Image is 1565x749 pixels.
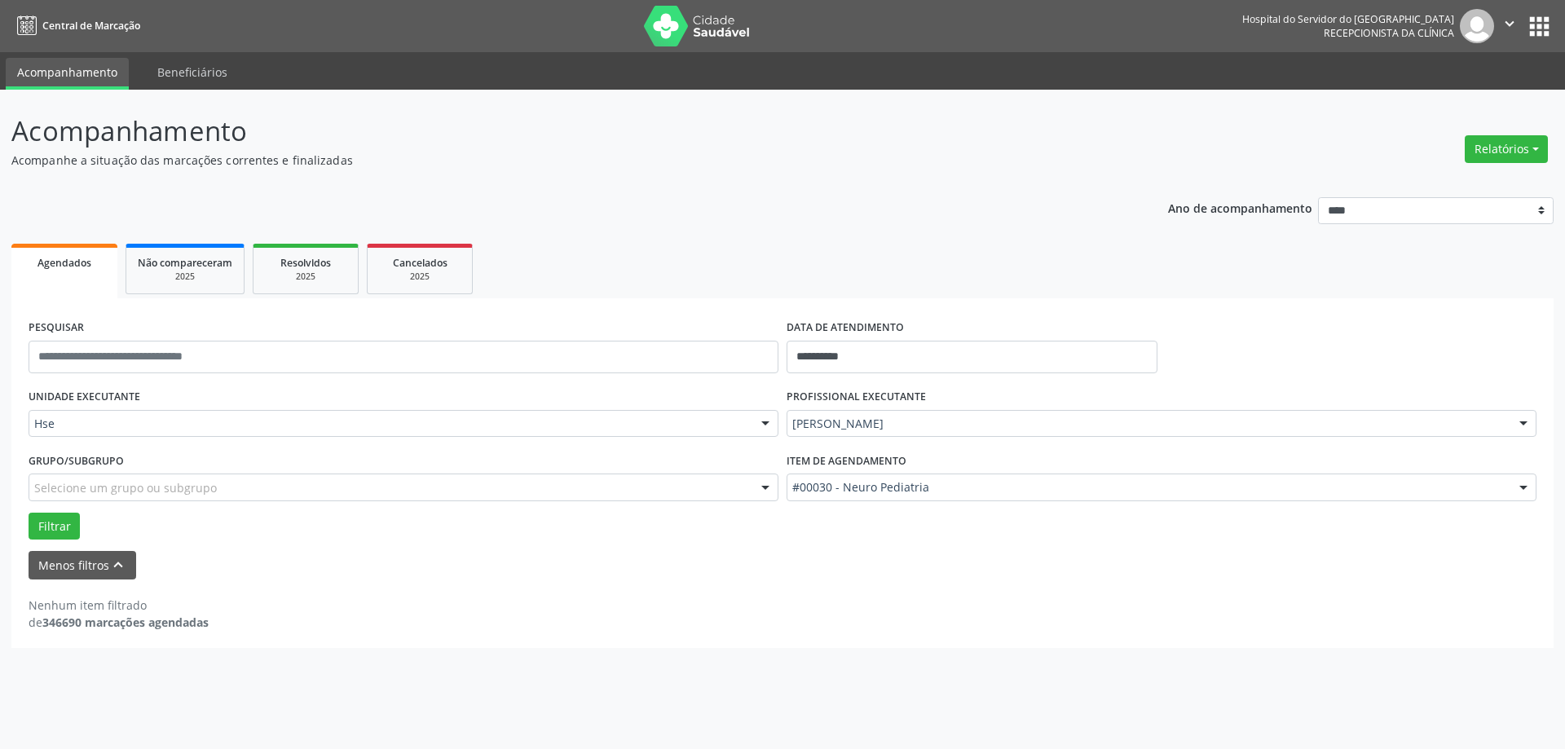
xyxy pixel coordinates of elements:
[1324,26,1454,40] span: Recepcionista da clínica
[138,256,232,270] span: Não compareceram
[29,614,209,631] div: de
[11,152,1091,169] p: Acompanhe a situação das marcações correntes e finalizadas
[1242,12,1454,26] div: Hospital do Servidor do [GEOGRAPHIC_DATA]
[29,385,140,410] label: UNIDADE EXECUTANTE
[265,271,346,283] div: 2025
[29,513,80,540] button: Filtrar
[379,271,461,283] div: 2025
[29,448,124,474] label: Grupo/Subgrupo
[11,12,140,39] a: Central de Marcação
[280,256,331,270] span: Resolvidos
[42,615,209,630] strong: 346690 marcações agendadas
[1494,9,1525,43] button: 
[109,556,127,574] i: keyboard_arrow_up
[29,551,136,579] button: Menos filtroskeyboard_arrow_up
[146,58,239,86] a: Beneficiários
[1501,15,1519,33] i: 
[29,597,209,614] div: Nenhum item filtrado
[11,111,1091,152] p: Acompanhamento
[1460,9,1494,43] img: img
[1525,12,1554,41] button: apps
[1465,135,1548,163] button: Relatórios
[29,315,84,341] label: PESQUISAR
[787,315,904,341] label: DATA DE ATENDIMENTO
[42,19,140,33] span: Central de Marcação
[787,448,906,474] label: Item de agendamento
[34,416,745,432] span: Hse
[37,256,91,270] span: Agendados
[138,271,232,283] div: 2025
[34,479,217,496] span: Selecione um grupo ou subgrupo
[393,256,447,270] span: Cancelados
[1168,197,1312,218] p: Ano de acompanhamento
[792,479,1503,496] span: #00030 - Neuro Pediatria
[6,58,129,90] a: Acompanhamento
[787,385,926,410] label: PROFISSIONAL EXECUTANTE
[792,416,1503,432] span: [PERSON_NAME]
